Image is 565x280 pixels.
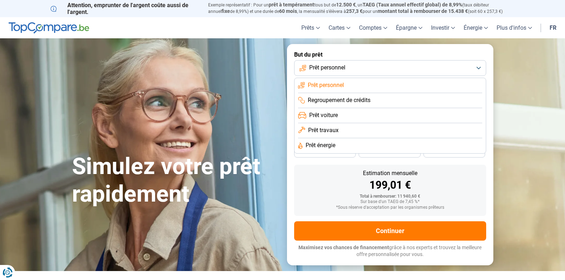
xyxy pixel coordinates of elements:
span: Regroupement de crédits [308,96,370,104]
a: Prêts [297,17,324,38]
p: grâce à nos experts et trouvez la meilleure offre personnalisée pour vous. [294,244,486,258]
div: *Sous réserve d'acceptation par les organismes prêteurs [300,205,480,210]
a: Énergie [459,17,492,38]
span: Prêt travaux [308,126,339,134]
a: Investir [427,17,459,38]
span: prêt à tempérament [269,2,314,8]
span: TAEG (Taux annuel effectif global) de 8,99% [363,2,462,8]
span: 12.500 € [336,2,356,8]
span: Prêt énergie [306,141,335,149]
p: Attention, emprunter de l'argent coûte aussi de l'argent. [51,2,200,15]
div: Total à rembourser: 11 940,60 € [300,194,480,199]
span: 24 mois [446,150,462,154]
button: Prêt personnel [294,60,486,76]
h1: Simulez votre prêt rapidement [72,153,278,208]
button: Continuer [294,221,486,241]
span: Prêt personnel [308,81,344,89]
p: Exemple représentatif : Pour un tous but de , un (taux débiteur annuel de 8,99%) et une durée de ... [208,2,515,15]
span: 60 mois [279,8,297,14]
span: montant total à rembourser de 15.438 € [378,8,468,14]
a: fr [545,17,561,38]
a: Comptes [355,17,392,38]
span: Prêt voiture [309,111,338,119]
span: Prêt personnel [309,64,345,72]
a: Plus d'infos [492,17,536,38]
span: Maximisez vos chances de financement [298,245,389,250]
label: But du prêt [294,51,486,58]
a: Épargne [392,17,427,38]
span: 36 mois [317,150,333,154]
div: 199,01 € [300,180,480,190]
a: Cartes [324,17,355,38]
div: Estimation mensuelle [300,170,480,176]
span: 30 mois [382,150,397,154]
img: TopCompare [9,22,89,34]
span: fixe [221,8,230,14]
span: 257,3 € [346,8,363,14]
div: Sur base d'un TAEG de 7,45 %* [300,199,480,204]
